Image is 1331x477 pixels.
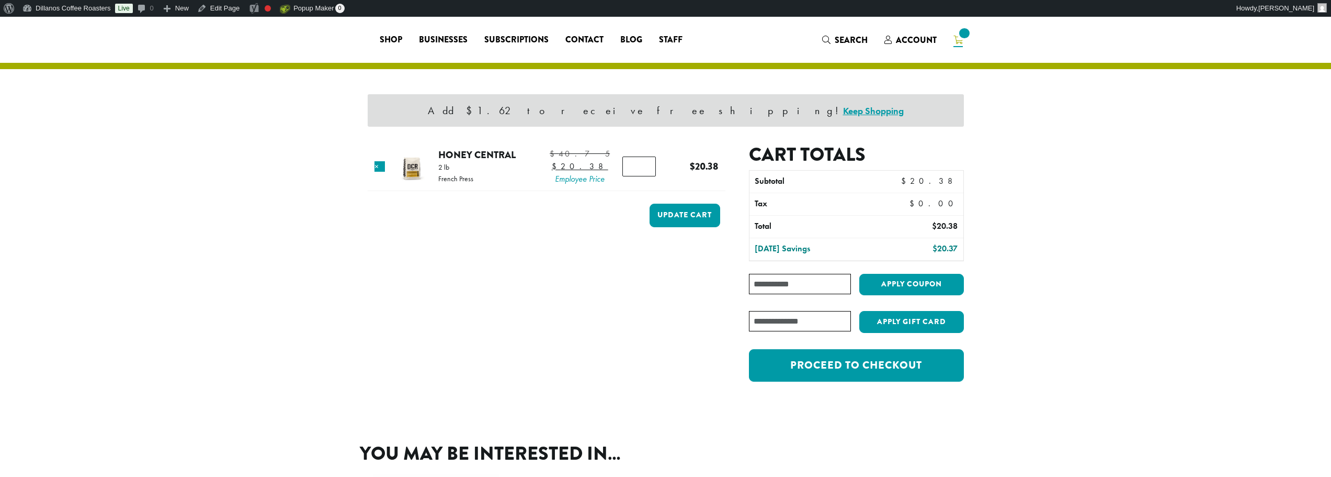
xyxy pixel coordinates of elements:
span: $ [901,175,910,186]
span: $ [550,148,559,159]
th: [DATE] Savings [749,238,878,260]
bdi: 20.37 [932,243,958,254]
span: [PERSON_NAME] [1258,4,1314,12]
th: Tax [749,193,901,215]
a: Proceed to checkout [749,349,963,382]
p: 2 lb [438,163,473,171]
a: Shop [371,31,411,48]
span: $ [552,161,561,172]
span: $ [932,220,937,231]
a: Remove this item [374,161,385,172]
span: Subscriptions [484,34,549,47]
bdi: 20.38 [552,161,608,172]
span: 0 [335,4,345,13]
a: Search [814,31,876,49]
h2: Cart totals [749,143,963,166]
span: Search [835,34,868,46]
button: Apply coupon [859,274,964,295]
bdi: 20.38 [932,220,958,231]
img: Honey Central [394,150,428,184]
span: Shop [380,34,402,47]
span: Employee Price [550,173,610,185]
a: Live [115,4,133,13]
span: Blog [620,34,642,47]
span: Businesses [419,34,468,47]
span: $ [690,159,695,173]
span: Contact [565,34,604,47]
button: Update cart [650,204,720,227]
div: Add $1.62 to receive free shipping! [368,94,964,127]
span: Staff [659,34,682,47]
span: $ [932,243,937,254]
th: Total [749,216,878,238]
bdi: 20.38 [901,175,958,186]
input: Product quantity [622,157,656,176]
h2: You may be interested in… [360,442,972,465]
span: Account [896,34,937,46]
bdi: 20.38 [690,159,718,173]
p: French Press [438,175,473,182]
span: $ [909,198,918,209]
bdi: 0.00 [909,198,958,209]
a: Honey Central [438,148,516,162]
a: Staff [651,31,691,48]
th: Subtotal [749,171,878,193]
a: Keep Shopping [843,105,904,117]
bdi: 40.75 [550,148,610,159]
div: Focus keyphrase not set [265,5,271,12]
button: Apply Gift Card [859,311,964,333]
